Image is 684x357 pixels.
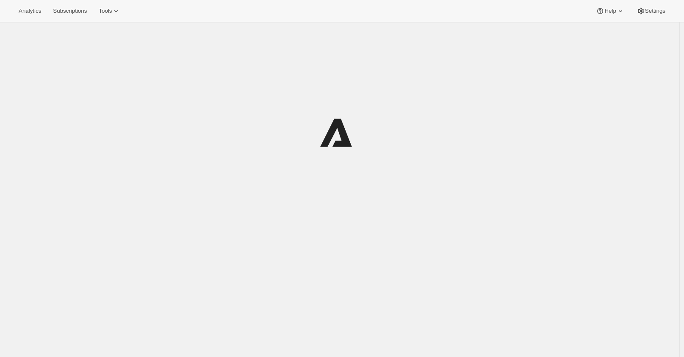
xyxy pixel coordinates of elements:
button: Settings [631,5,670,17]
span: Analytics [19,8,41,14]
button: Help [591,5,629,17]
span: Settings [645,8,665,14]
span: Help [604,8,616,14]
button: Tools [94,5,125,17]
span: Tools [99,8,112,14]
button: Analytics [14,5,46,17]
button: Subscriptions [48,5,92,17]
span: Subscriptions [53,8,87,14]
